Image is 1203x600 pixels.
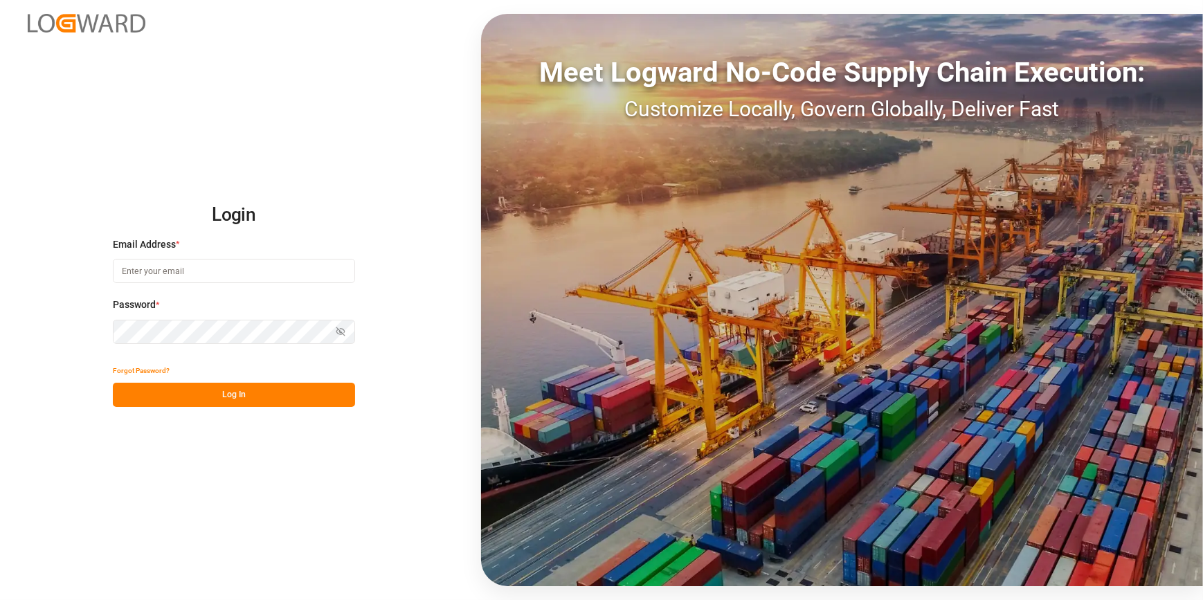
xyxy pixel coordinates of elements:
[113,358,170,383] button: Forgot Password?
[28,14,145,33] img: Logward_new_orange.png
[481,93,1203,125] div: Customize Locally, Govern Globally, Deliver Fast
[113,237,176,252] span: Email Address
[113,259,355,283] input: Enter your email
[481,52,1203,93] div: Meet Logward No-Code Supply Chain Execution:
[113,193,355,237] h2: Login
[113,298,156,312] span: Password
[113,383,355,407] button: Log In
